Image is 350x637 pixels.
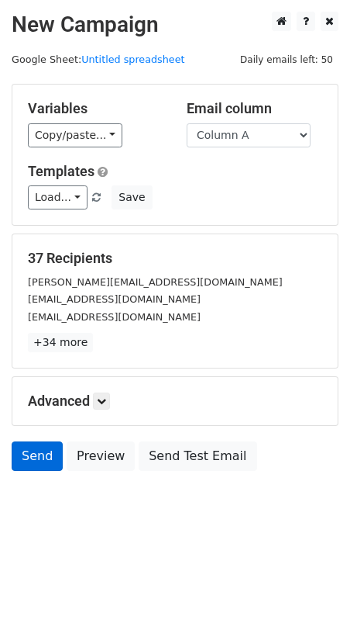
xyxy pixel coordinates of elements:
a: Preview [67,441,135,471]
h2: New Campaign [12,12,338,38]
small: [EMAIL_ADDRESS][DOMAIN_NAME] [28,293,201,305]
button: Save [112,185,152,209]
iframe: Chat Widget [273,563,350,637]
a: Load... [28,185,87,209]
a: Untitled spreadsheet [81,54,184,65]
small: [PERSON_NAME][EMAIL_ADDRESS][DOMAIN_NAME] [28,276,283,288]
small: Google Sheet: [12,54,185,65]
a: Send Test Email [139,441,256,471]
span: Daily emails left: 50 [235,51,338,68]
h5: Advanced [28,393,322,410]
a: Send [12,441,63,471]
small: [EMAIL_ADDRESS][DOMAIN_NAME] [28,311,201,323]
a: +34 more [28,333,93,352]
a: Daily emails left: 50 [235,54,338,65]
a: Templates [28,163,94,179]
h5: 37 Recipients [28,250,322,267]
h5: Email column [187,100,322,117]
h5: Variables [28,100,163,117]
a: Copy/paste... [28,123,122,147]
